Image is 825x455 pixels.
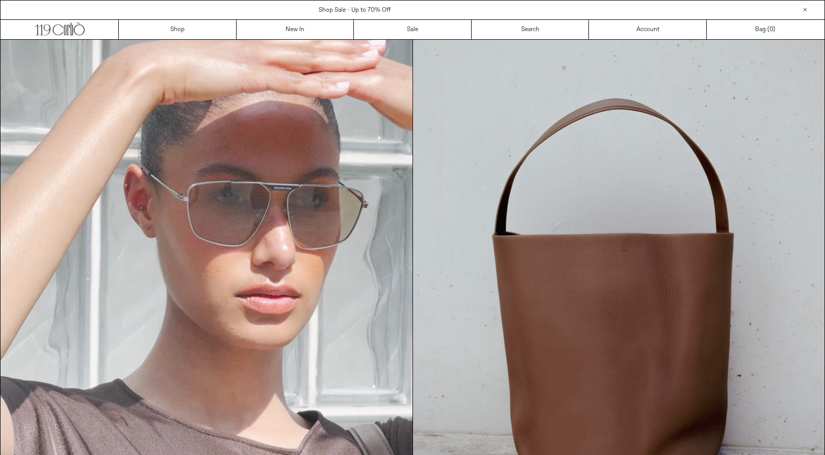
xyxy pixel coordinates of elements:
span: ) [769,25,775,34]
a: Shop [119,20,237,39]
a: Search [472,20,589,39]
a: Account [589,20,707,39]
a: New In [237,20,354,39]
span: 0 [769,25,773,34]
a: Bag () [707,20,824,39]
a: Sale [354,20,472,39]
a: Shop Sale - Up to 70% Off [319,6,391,14]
